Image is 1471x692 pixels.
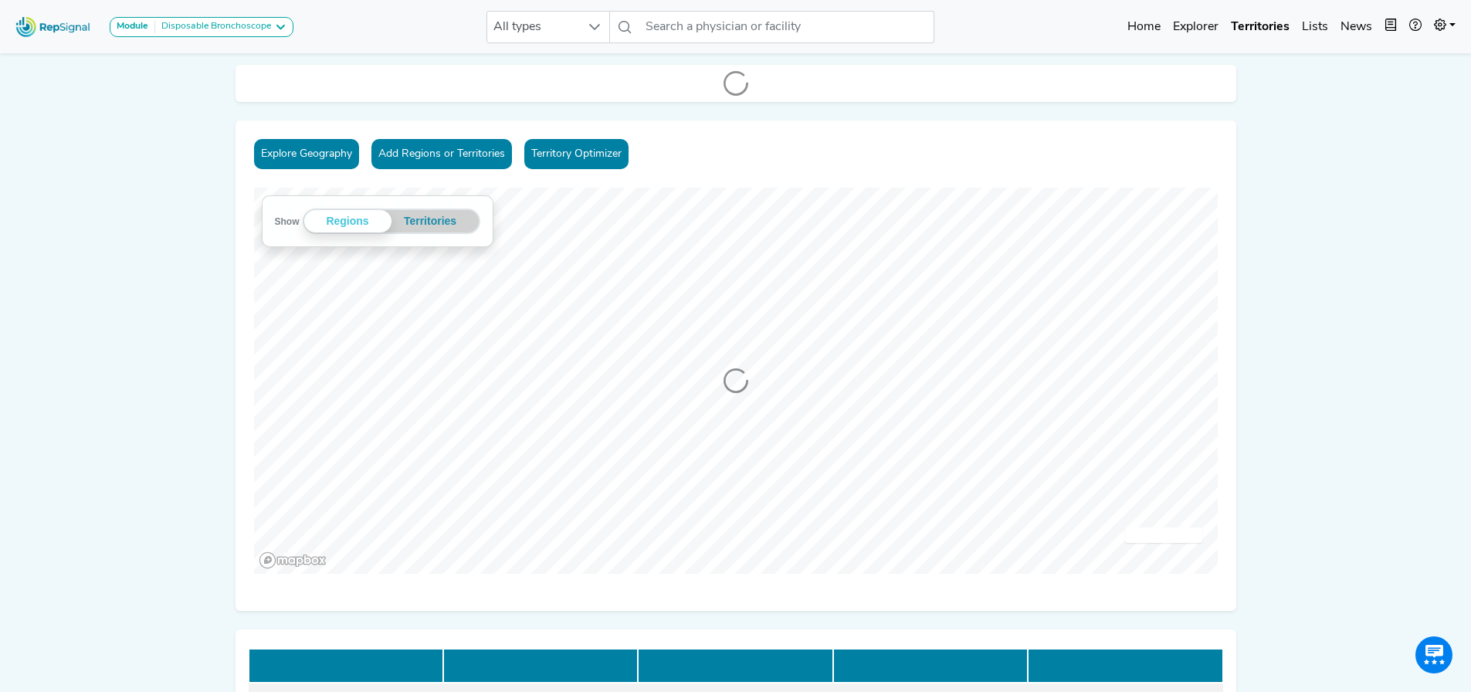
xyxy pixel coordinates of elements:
[155,21,271,33] div: Disposable Bronchoscope
[110,17,293,37] button: ModuleDisposable Bronchoscope
[639,11,934,43] input: Search a physician or facility
[487,12,580,42] span: All types
[304,210,391,232] div: Regions
[1296,12,1334,42] a: Lists
[1167,12,1225,42] a: Explorer
[391,210,469,232] button: Territories
[1334,12,1378,42] a: News
[117,22,148,31] strong: Module
[259,551,327,569] a: Mapbox logo
[275,214,300,229] label: Show
[524,139,629,169] a: Territory Optimizer
[1121,12,1167,42] a: Home
[1225,12,1296,42] a: Territories
[371,139,512,169] button: Add Regions or Territories
[254,139,359,169] button: Explore Geography
[1378,12,1403,42] button: Intel Book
